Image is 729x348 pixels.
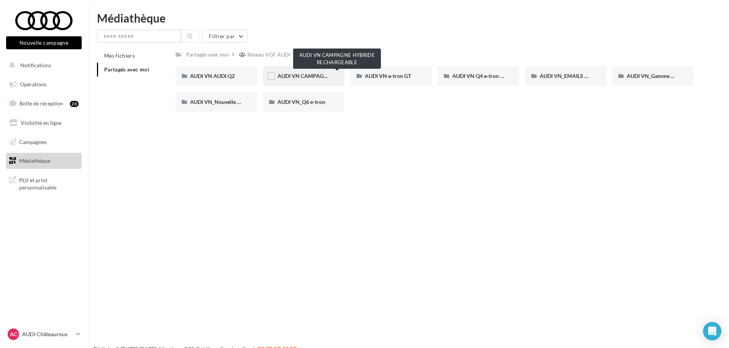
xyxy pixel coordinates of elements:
[5,76,83,92] a: Opérations
[6,327,82,342] a: AC AUDI Châteauroux
[19,138,47,145] span: Campagnes
[104,52,135,59] span: Mes fichiers
[10,330,17,338] span: AC
[540,73,620,79] span: AUDI VN_EMAILS COMMANDES
[190,73,235,79] span: AUDI VN AUDI Q2
[452,73,523,79] span: AUDI VN Q4 e-tron sans offre
[627,73,694,79] span: AUDI VN_Gamme Q8 e-tron
[5,57,80,73] button: Notifications
[5,95,83,112] a: Boîte de réception20
[190,99,260,105] span: AUDI VN_Nouvelle A6 e-tron
[20,81,47,87] span: Opérations
[277,73,397,79] span: AUDI VN CAMPAGNE HYBRIDE RECHARGEABLE
[277,99,325,105] span: AUDI VN_Q6 e-tron
[5,172,83,194] a: PLV et print personnalisable
[365,73,411,79] span: AUDI VN e-tron GT
[186,51,229,58] div: Partagés avec moi
[22,330,73,338] p: AUDI Châteauroux
[19,157,50,164] span: Médiathèque
[247,51,290,58] div: Réseau VGF AUDI
[293,49,381,69] div: AUDI VN CAMPAGNE HYBRIDE RECHARGEABLE
[5,153,83,169] a: Médiathèque
[104,66,149,73] span: Partagés avec moi
[202,30,247,43] button: Filtrer par
[70,101,79,107] div: 20
[20,62,51,68] span: Notifications
[5,115,83,131] a: Visibilité en ligne
[97,12,720,24] div: Médiathèque
[21,120,61,126] span: Visibilité en ligne
[19,100,63,107] span: Boîte de réception
[5,134,83,150] a: Campagnes
[19,175,79,191] span: PLV et print personnalisable
[6,36,82,49] button: Nouvelle campagne
[703,322,721,340] div: Open Intercom Messenger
